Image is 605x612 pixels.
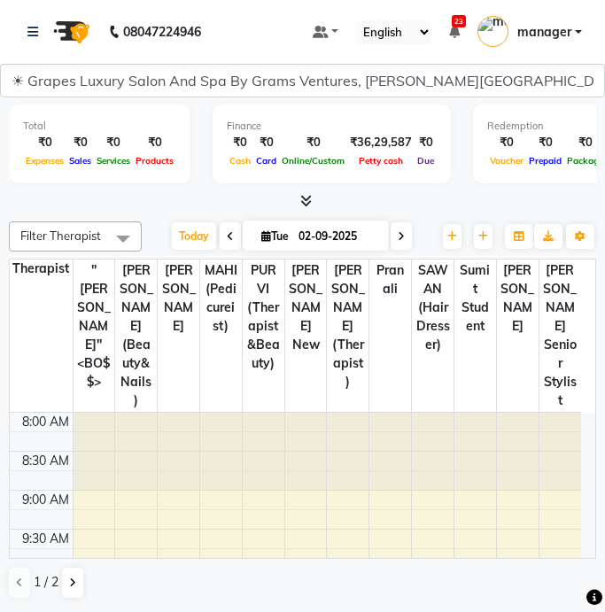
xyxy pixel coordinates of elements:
span: Tue [257,229,293,243]
div: ₹0 [526,134,564,151]
div: ₹0 [487,134,526,151]
span: MAHI (pedicureist) [200,260,242,337]
span: [PERSON_NAME] [158,260,199,337]
span: Filter Therapist [20,229,101,243]
span: [PERSON_NAME] new [285,260,327,356]
a: 23 [449,24,460,40]
span: pranali [369,260,411,300]
div: ₹0 [66,134,94,151]
div: Total [23,119,176,134]
span: Due [415,155,437,167]
img: logo [45,7,95,57]
span: manager [517,23,571,42]
div: ₹0 [253,134,279,151]
div: ₹36,29,587 [347,134,415,151]
div: ₹0 [279,134,347,151]
span: Cash [227,155,253,167]
span: Online/Custom [279,155,347,167]
span: SAWAN (hair dresser) [412,260,454,356]
b: 08047224946 [123,7,201,57]
span: "[PERSON_NAME]'' <BO$$> [74,260,115,393]
span: PURVI (therapist&Beauty) [243,260,284,375]
div: 8:00 AM [19,413,73,431]
span: Petty cash [356,155,406,167]
img: manager [477,16,508,47]
span: Today [172,222,216,250]
input: 2025-09-02 [293,223,382,250]
span: Services [94,155,133,167]
div: Therapist [10,260,73,278]
span: Sales [66,155,94,167]
div: 8:30 AM [19,452,73,470]
span: Card [253,155,279,167]
div: ₹0 [415,134,437,151]
span: sumit student [454,260,496,337]
div: 9:30 AM [19,530,73,548]
span: Expenses [23,155,66,167]
div: Finance [227,119,437,134]
span: [PERSON_NAME] (Therapist) [327,260,368,393]
span: Prepaid [526,155,564,167]
div: ₹0 [227,134,253,151]
span: [PERSON_NAME] senior stylist [539,260,581,412]
div: ₹0 [23,134,66,151]
span: Products [133,155,176,167]
span: [PERSON_NAME] (beauty&nails) [115,260,157,412]
span: Voucher [487,155,526,167]
span: [PERSON_NAME] [497,260,539,337]
div: ₹0 [94,134,133,151]
div: ₹0 [133,134,176,151]
span: 23 [452,15,466,27]
div: 9:00 AM [19,491,73,509]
